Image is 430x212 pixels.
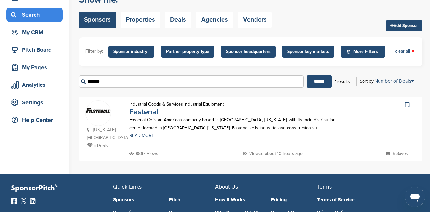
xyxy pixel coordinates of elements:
span: About Us [215,183,238,190]
div: My Pages [9,62,63,73]
div: My CRM [9,27,63,38]
span: Sponsor key markets [287,48,329,55]
span: Quick Links [113,183,142,190]
a: Fastenal [129,107,158,116]
a: Help Center [6,113,63,127]
p: 8867 Views [129,150,158,158]
a: READ MORE [129,133,337,138]
div: Settings [9,97,63,108]
a: My CRM [6,25,63,39]
p: [US_STATE], [GEOGRAPHIC_DATA] [87,126,123,142]
a: Terms of Service [317,197,410,202]
a: Data [86,101,111,121]
img: Twitter [20,198,27,204]
a: Agencies [196,12,233,28]
iframe: Button to launch messaging window [405,187,425,207]
a: clear all× [395,48,415,55]
a: Vendors [238,12,272,28]
a: My Pages [6,60,63,75]
li: Filter by: [85,48,103,55]
a: How It Works [215,197,261,202]
p: Fastenal Co is an American company based in [GEOGRAPHIC_DATA], [US_STATE]. with its main distribu... [129,116,337,132]
div: Sort by: [360,79,414,84]
a: Settings [6,95,63,110]
span: × [411,48,415,55]
p: Industrial Goods & Services Industrial Equipment [129,100,224,108]
p: 5 Deals [87,142,123,149]
p: Viewed about 10 hours ago [243,150,303,158]
span: Terms [317,183,332,190]
a: Search [6,8,63,22]
div: Analytics [9,79,63,90]
a: Number of Deals [374,78,414,84]
a: Pitch [169,197,215,202]
span: Sponsor headquarters [226,48,271,55]
a: Pricing [271,197,317,202]
div: results [332,76,353,87]
span: Sponsor industry [113,48,149,55]
a: Deals [165,12,191,28]
span: More Filters [346,48,382,55]
div: Search [9,9,63,20]
a: Sponsors [113,197,159,202]
div: Pitch Board [9,44,63,55]
b: 1 [335,79,337,84]
a: Properties [121,12,160,28]
a: Analytics [6,78,63,92]
p: 5 Saves [386,150,408,158]
div: Help Center [9,114,63,126]
img: Data [86,108,111,114]
span: Partner property type [166,48,209,55]
a: Add Sponsor [386,20,422,31]
a: Sponsors [79,12,116,28]
a: Pitch Board [6,43,63,57]
p: SponsorPitch [11,184,113,193]
img: Facebook [11,198,17,204]
span: ® [55,181,58,189]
